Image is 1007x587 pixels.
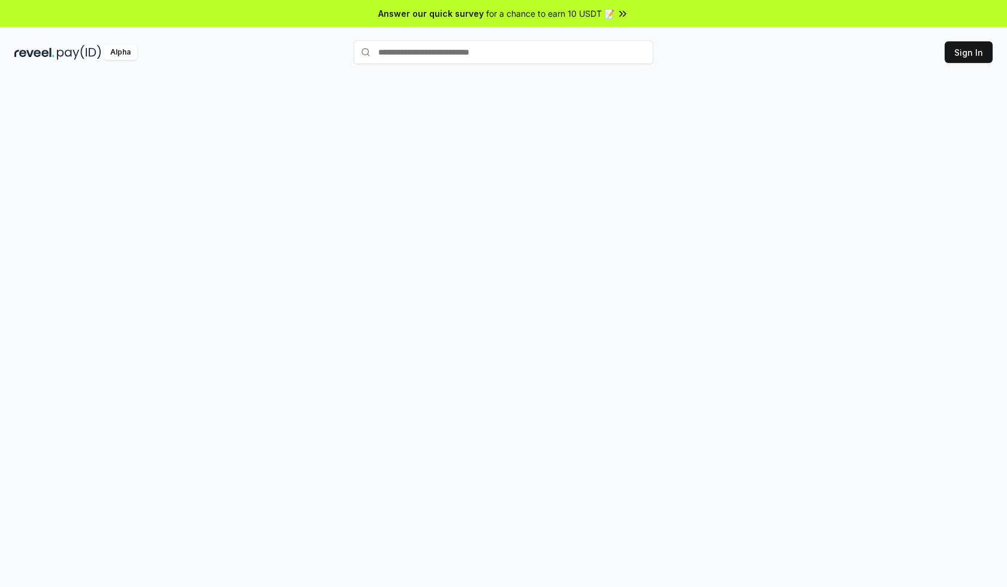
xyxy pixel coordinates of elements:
[378,7,484,20] span: Answer our quick survey
[14,45,55,60] img: reveel_dark
[57,45,101,60] img: pay_id
[104,45,137,60] div: Alpha
[945,41,993,63] button: Sign In
[486,7,614,20] span: for a chance to earn 10 USDT 📝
